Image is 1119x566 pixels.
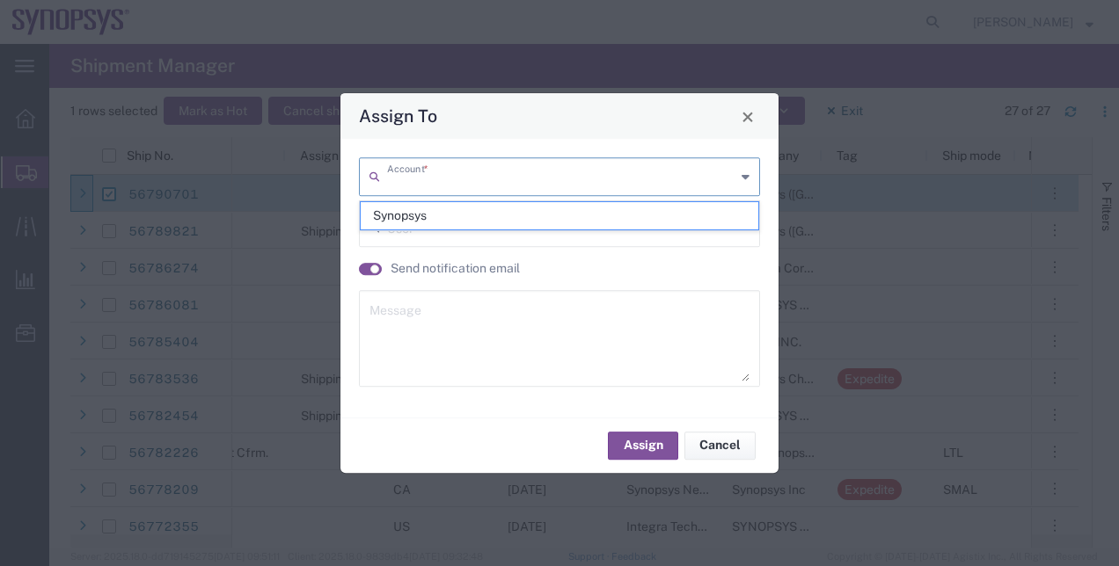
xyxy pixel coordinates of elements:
[361,202,759,229] span: Synopsys
[391,259,520,278] label: Send notification email
[735,104,760,128] button: Close
[608,432,678,460] button: Assign
[359,104,437,129] h4: Assign To
[684,432,756,460] button: Cancel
